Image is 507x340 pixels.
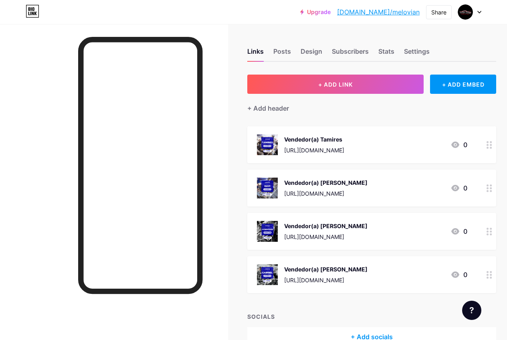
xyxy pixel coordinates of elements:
a: [DOMAIN_NAME]/melovian [337,7,420,17]
div: Share [431,8,446,16]
div: 0 [450,227,467,236]
div: Vendedor(a) [PERSON_NAME] [284,265,368,273]
div: 0 [450,270,467,279]
div: Settings [404,47,430,61]
div: [URL][DOMAIN_NAME] [284,276,368,284]
div: Posts [273,47,291,61]
div: Vendedor(a) Tamires [284,135,344,144]
img: Melo Viana P. e Serviços Viana [458,4,473,20]
div: Stats [378,47,394,61]
div: + Add header [247,103,289,113]
a: Upgrade [300,9,331,15]
div: Links [247,47,264,61]
img: Vendedor(a) Davi [257,178,278,198]
div: SOCIALS [247,312,496,321]
div: + ADD EMBED [430,75,496,94]
img: Vendedor(a) Gabriel [257,264,278,285]
img: Vendedor(a) Wenderson [257,221,278,242]
div: [URL][DOMAIN_NAME] [284,189,368,198]
div: [URL][DOMAIN_NAME] [284,146,344,154]
img: Vendedor(a) Tamires [257,134,278,155]
div: Vendedor(a) [PERSON_NAME] [284,178,368,187]
div: Design [301,47,322,61]
button: + ADD LINK [247,75,424,94]
div: [URL][DOMAIN_NAME] [284,233,368,241]
div: 0 [450,140,467,150]
div: Vendedor(a) [PERSON_NAME] [284,222,368,230]
span: + ADD LINK [318,81,353,88]
div: 0 [450,183,467,193]
div: Subscribers [332,47,369,61]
